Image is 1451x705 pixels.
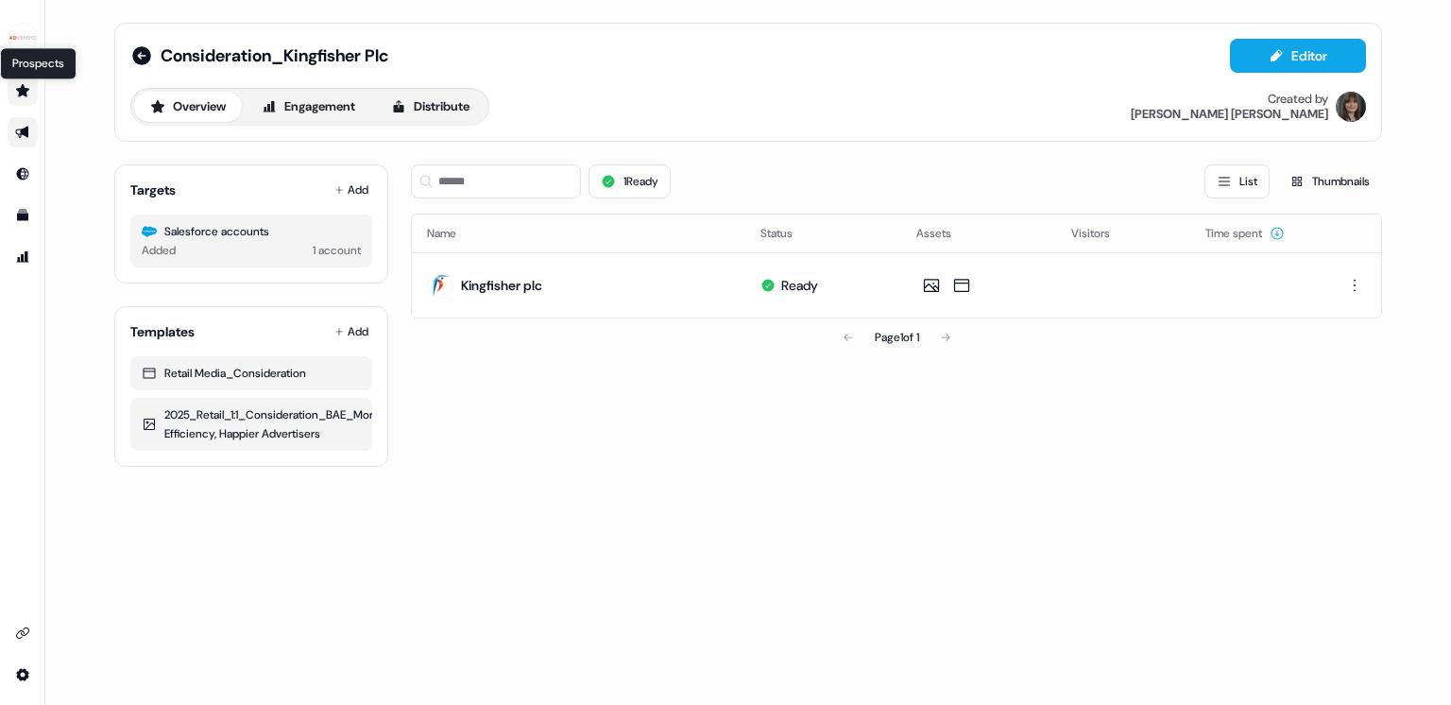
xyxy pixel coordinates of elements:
img: Michaela [1336,92,1366,122]
div: [PERSON_NAME] [PERSON_NAME] [1131,107,1328,122]
div: Retail Media_Consideration [142,364,361,383]
th: Assets [901,215,1057,252]
button: Engagement [246,92,371,122]
a: Go to Inbound [8,159,38,189]
button: Visitors [1071,216,1133,250]
div: Ready [781,276,818,295]
div: 1 account [313,241,361,260]
div: Page 1 of 1 [875,328,919,347]
div: Templates [130,322,195,341]
div: Created by [1268,92,1328,107]
button: Add [331,318,372,345]
button: 1Ready [589,164,671,198]
div: Added [142,241,176,260]
a: Go to attribution [8,242,38,272]
div: Kingfisher plc [461,276,542,295]
a: Editor [1230,48,1366,68]
button: List [1204,164,1270,198]
a: Go to integrations [8,618,38,648]
div: 2025_Retail_1:1_Consideration_BAE_More Efficiency, Happier Advertisers [142,405,361,443]
button: Distribute [375,92,486,122]
button: Status [760,216,815,250]
button: Editor [1230,39,1366,73]
a: Go to integrations [8,660,38,690]
div: Targets [130,181,176,199]
a: Go to templates [8,200,38,231]
span: Consideration_Kingfisher Plc [161,44,388,67]
button: Overview [134,92,242,122]
button: Name [427,216,479,250]
a: Go to outbound experience [8,117,38,147]
a: Go to prospects [8,76,38,106]
button: Add [331,177,372,203]
button: Time spent [1205,216,1285,250]
div: Salesforce accounts [142,222,361,241]
button: Thumbnails [1277,164,1382,198]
